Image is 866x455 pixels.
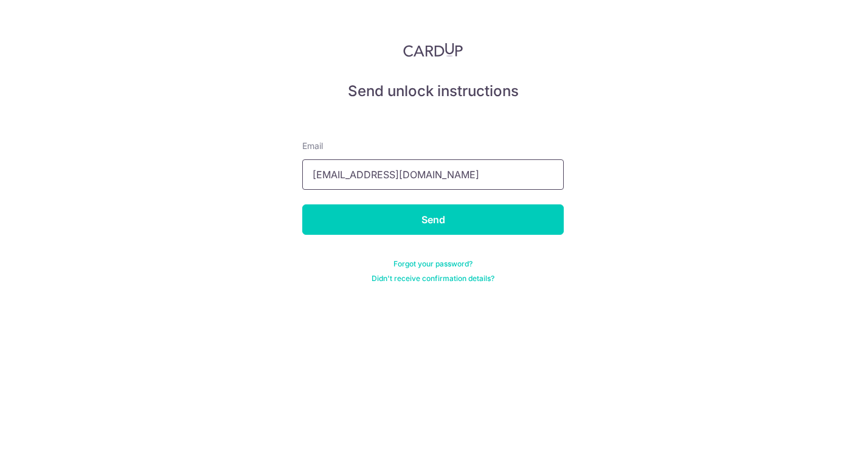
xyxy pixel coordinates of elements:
a: Forgot your password? [393,259,473,269]
a: Didn't receive confirmation details? [372,274,494,283]
input: Send [302,204,564,235]
input: Enter your Email [302,159,564,190]
span: translation missing: en.devise.label.Email [302,141,323,151]
h5: Send unlock instructions [302,82,564,101]
img: CardUp Logo [403,43,463,57]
